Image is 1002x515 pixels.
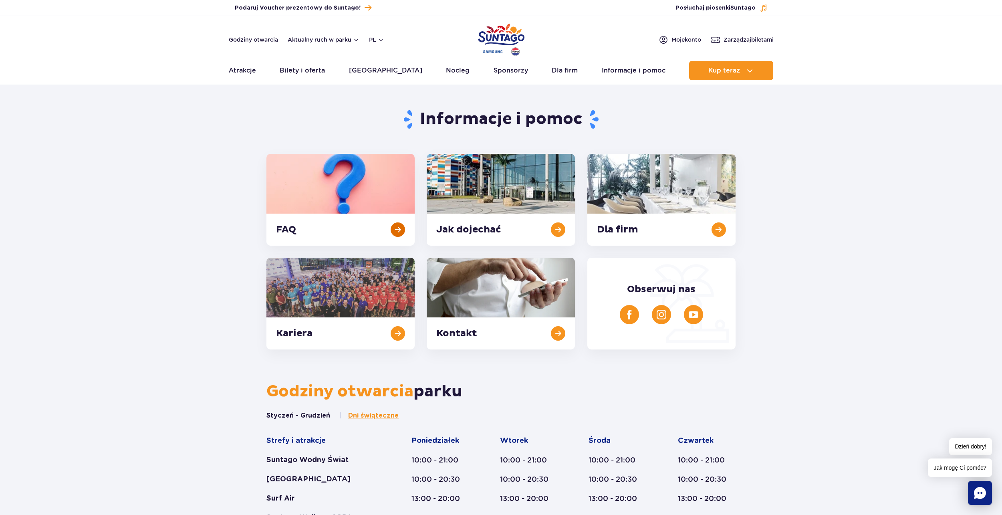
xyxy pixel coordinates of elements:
a: Mojekonto [659,35,701,44]
span: Dzień dobry! [949,438,992,455]
div: Środa [589,436,647,446]
a: Atrakcje [229,61,256,80]
div: 10:00 - 20:30 [589,475,647,484]
span: Godziny otwarcia [266,382,413,402]
div: Surf Air [266,494,381,503]
button: Styczeń - Grudzień [266,411,330,420]
div: 10:00 - 21:00 [678,455,736,465]
a: Informacje i pomoc [602,61,665,80]
div: Czwartek [678,436,736,446]
img: Facebook [625,310,634,319]
span: Kup teraz [708,67,740,74]
button: pl [369,36,384,44]
span: Jak mogę Ci pomóc? [928,458,992,477]
div: Strefy i atrakcje [266,436,381,446]
h1: Informacje i pomoc [266,109,736,130]
div: Chat [968,481,992,505]
div: Suntago Wodny Świat [266,455,381,465]
img: YouTube [689,310,698,319]
span: Zarządzaj biletami [724,36,774,44]
button: Dni świąteczne [339,411,399,420]
a: Zarządzajbiletami [711,35,774,44]
span: Dni świąteczne [348,411,399,420]
div: 10:00 - 21:00 [589,455,647,465]
div: 10:00 - 20:30 [678,475,736,484]
button: Aktualny ruch w parku [288,36,359,43]
div: [GEOGRAPHIC_DATA] [266,475,381,484]
h2: parku [266,382,736,402]
div: 10:00 - 20:30 [500,475,558,484]
span: Moje konto [671,36,701,44]
a: [GEOGRAPHIC_DATA] [349,61,422,80]
a: Podaruj Voucher prezentowy do Suntago! [235,2,371,13]
img: Instagram [657,310,666,319]
div: 13:00 - 20:00 [589,494,647,503]
button: Kup teraz [689,61,773,80]
div: 13:00 - 20:00 [411,494,469,503]
span: Posłuchaj piosenki [675,4,756,12]
a: Sponsorzy [494,61,528,80]
div: Wtorek [500,436,558,446]
button: Posłuchaj piosenkiSuntago [675,4,768,12]
a: Godziny otwarcia [229,36,278,44]
span: Obserwuj nas [627,283,696,295]
div: Poniedziałek [411,436,469,446]
a: Park of Poland [478,20,524,57]
div: 13:00 - 20:00 [500,494,558,503]
a: Nocleg [446,61,470,80]
div: 13:00 - 20:00 [678,494,736,503]
div: 10:00 - 21:00 [500,455,558,465]
a: Bilety i oferta [280,61,325,80]
div: 10:00 - 21:00 [411,455,469,465]
a: Dla firm [552,61,578,80]
span: Suntago [730,5,756,11]
div: 10:00 - 20:30 [411,475,469,484]
span: Podaruj Voucher prezentowy do Suntago! [235,4,361,12]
